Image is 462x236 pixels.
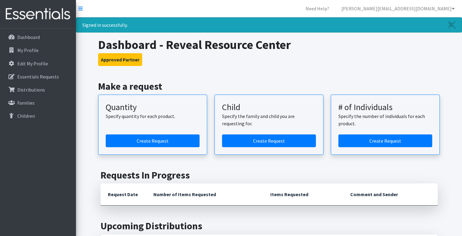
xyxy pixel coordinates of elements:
[98,81,440,92] h2: Make a request
[2,97,74,109] a: Families
[301,2,334,15] a: Need Help?
[442,18,462,32] a: Close
[17,100,35,106] p: Families
[222,113,316,127] p: Specify the family and child you are requesting for.
[343,183,437,206] th: Comment and Sender
[17,34,40,40] p: Dashboard
[76,17,462,33] div: Signed in successfully.
[2,31,74,43] a: Dashboard
[101,169,438,181] h2: Requests In Progress
[106,113,200,120] p: Specify quantity for each product.
[2,57,74,70] a: Edit My Profile
[106,134,200,147] a: Create a request by quantity
[263,183,343,206] th: Items Requested
[338,113,432,127] p: Specify the number of individuals for each product.
[2,44,74,56] a: My Profile
[337,2,460,15] a: [PERSON_NAME][EMAIL_ADDRESS][DOMAIN_NAME]
[17,61,48,67] p: Edit My Profile
[222,102,316,113] h3: Child
[17,113,35,119] p: Children
[98,37,440,52] h1: Dashboard - Reveal Resource Center
[17,87,45,93] p: Distributions
[17,47,39,53] p: My Profile
[101,183,146,206] th: Request Date
[338,102,432,113] h3: # of Individuals
[2,4,74,24] img: HumanEssentials
[106,102,200,113] h3: Quantity
[98,53,142,66] button: Approved Partner
[2,110,74,122] a: Children
[338,134,432,147] a: Create a request by number of individuals
[2,84,74,96] a: Distributions
[146,183,263,206] th: Number of Items Requested
[2,71,74,83] a: Essentials Requests
[101,220,438,232] h2: Upcoming Distributions
[222,134,316,147] a: Create a request for a child or family
[17,74,59,80] p: Essentials Requests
